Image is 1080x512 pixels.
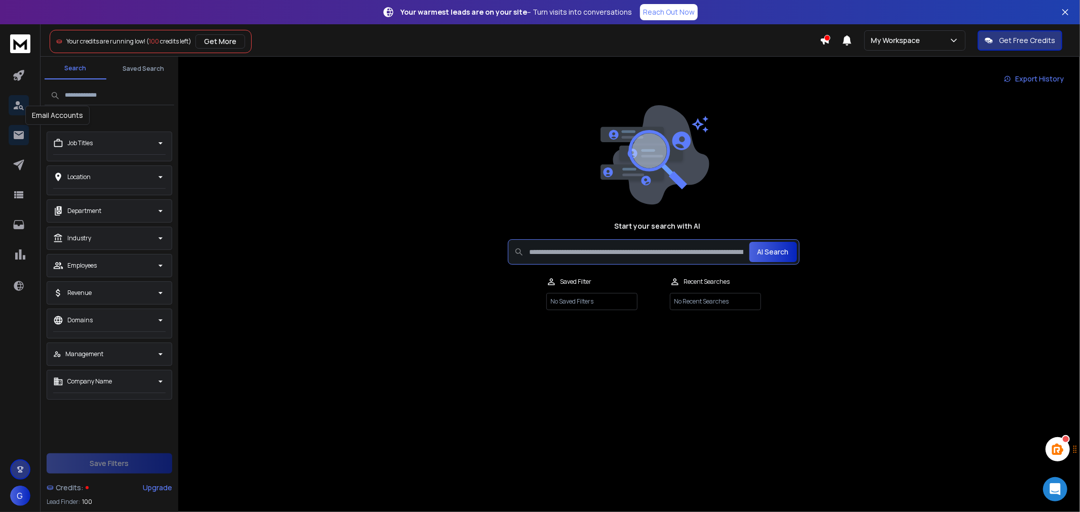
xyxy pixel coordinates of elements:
[546,293,637,310] p: No Saved Filters
[684,278,730,286] p: Recent Searches
[112,59,174,79] button: Saved Search
[195,34,245,49] button: Get More
[615,221,701,231] h1: Start your search with AI
[25,106,90,125] div: Email Accounts
[56,483,84,493] span: Credits:
[149,37,159,46] span: 100
[146,37,191,46] span: ( credits left)
[67,173,91,181] p: Location
[10,34,30,53] img: logo
[47,498,80,506] p: Lead Finder:
[643,7,695,17] p: Reach Out Now
[10,486,30,506] button: G
[401,7,527,17] strong: Your warmest leads are on your site
[996,69,1072,89] a: Export History
[749,242,797,262] button: AI Search
[871,35,924,46] p: My Workspace
[65,350,103,358] p: Management
[999,35,1055,46] p: Get Free Credits
[1043,477,1067,501] div: Open Intercom Messenger
[143,483,172,493] div: Upgrade
[67,377,112,386] p: Company Name
[47,478,172,498] a: Credits:Upgrade
[45,58,106,79] button: Search
[67,207,101,215] p: Department
[67,289,92,297] p: Revenue
[66,37,145,46] span: Your credits are running low!
[82,498,92,506] span: 100
[67,262,97,270] p: Employees
[640,4,698,20] a: Reach Out Now
[561,278,592,286] p: Saved Filter
[401,7,632,17] p: – Turn visits into conversations
[978,30,1062,51] button: Get Free Credits
[598,105,709,205] img: image
[67,234,91,242] p: Industry
[67,316,93,324] p: Domains
[67,139,93,147] p: Job Titles
[670,293,761,310] p: No Recent Searches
